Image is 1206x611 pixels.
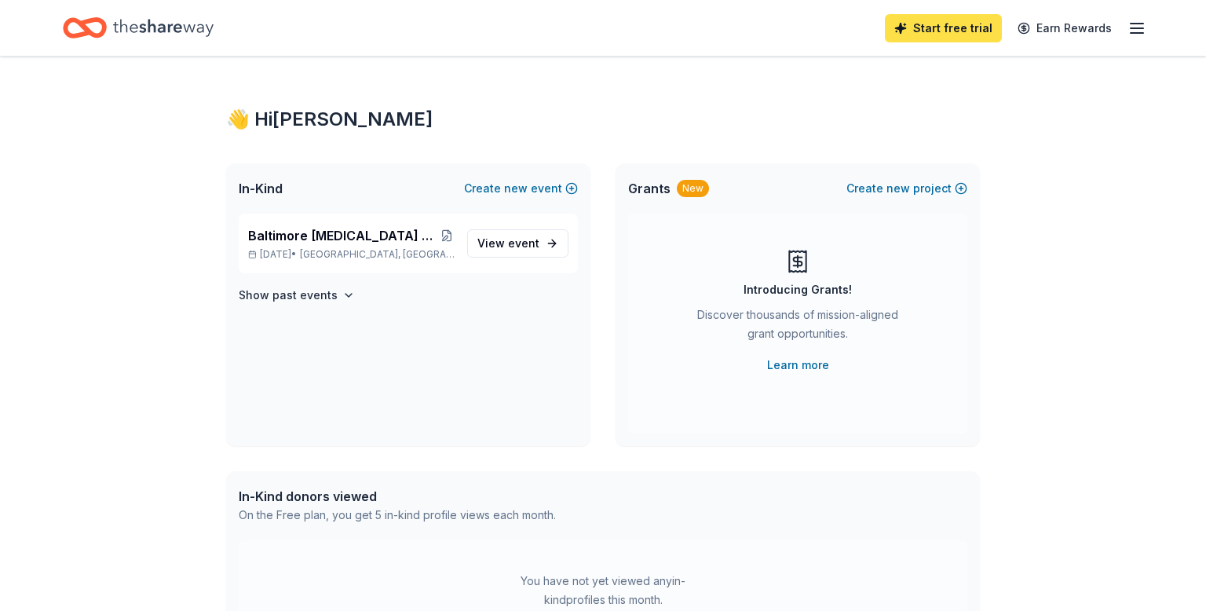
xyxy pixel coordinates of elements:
button: Createnewproject [846,179,967,198]
span: event [508,236,539,250]
div: In-Kind donors viewed [239,487,556,506]
button: Show past events [239,286,355,305]
span: Baltimore [MEDICAL_DATA] Support Group Annual Fundraiser [248,226,439,245]
div: Discover thousands of mission-aligned grant opportunities. [691,305,904,349]
span: new [886,179,910,198]
div: You have not yet viewed any in-kind profiles this month. [505,572,701,609]
a: View event [467,229,568,258]
a: Learn more [767,356,829,375]
div: On the Free plan, you get 5 in-kind profile views each month. [239,506,556,525]
span: View [477,234,539,253]
p: [DATE] • [248,248,455,261]
div: New [677,180,709,197]
a: Home [63,9,214,46]
div: 👋 Hi [PERSON_NAME] [226,107,980,132]
button: Createnewevent [464,179,578,198]
a: Earn Rewards [1008,14,1121,42]
span: [GEOGRAPHIC_DATA], [GEOGRAPHIC_DATA] [300,248,455,261]
span: Grants [628,179,671,198]
span: In-Kind [239,179,283,198]
h4: Show past events [239,286,338,305]
a: Start free trial [885,14,1002,42]
span: new [504,179,528,198]
div: Introducing Grants! [744,280,852,299]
